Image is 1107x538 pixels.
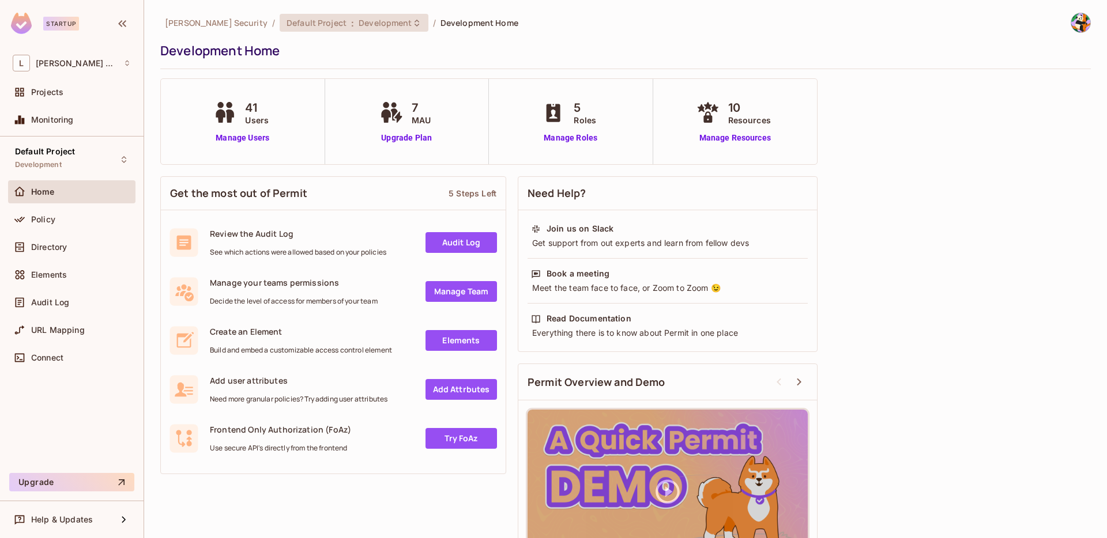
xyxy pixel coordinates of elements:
[426,428,497,449] a: Try FoAz
[15,147,75,156] span: Default Project
[210,248,386,257] span: See which actions were allowed based on your policies
[449,188,496,199] div: 5 Steps Left
[31,187,55,196] span: Home
[245,99,269,116] span: 41
[31,88,63,97] span: Projects
[531,327,804,339] div: Everything there is to know about Permit in one place
[43,17,79,31] div: Startup
[31,243,67,252] span: Directory
[210,375,387,386] span: Add user attributes
[412,114,431,126] span: MAU
[245,114,269,126] span: Users
[9,473,134,491] button: Upgrade
[531,237,804,249] div: Get support from out experts and learn from fellow devs
[170,186,307,200] span: Get the most out of Permit
[272,17,275,28] li: /
[694,132,777,144] a: Manage Resources
[574,114,596,126] span: Roles
[574,99,596,116] span: 5
[528,186,586,200] span: Need Help?
[13,55,30,71] span: L
[15,160,62,169] span: Development
[210,132,274,144] a: Manage Users
[36,59,118,68] span: Workspace: Lumia Security
[351,18,355,28] span: :
[160,42,1085,59] div: Development Home
[547,223,613,234] div: Join us on Slack
[440,17,518,28] span: Development Home
[728,114,771,126] span: Resources
[31,325,85,335] span: URL Mapping
[547,313,631,324] div: Read Documentation
[165,17,268,28] span: the active workspace
[728,99,771,116] span: 10
[528,375,665,389] span: Permit Overview and Demo
[426,281,497,302] a: Manage Team
[210,326,392,337] span: Create an Element
[210,395,387,404] span: Need more granular policies? Try adding user attributes
[31,215,55,224] span: Policy
[210,228,386,239] span: Review the Audit Log
[210,346,392,355] span: Build and embed a customizable access control element
[31,115,74,124] span: Monitoring
[531,282,804,294] div: Meet the team face to face, or Zoom to Zoom 😉
[31,353,63,362] span: Connect
[210,297,378,306] span: Decide the level of access for members of your team
[359,17,412,28] span: Development
[377,132,436,144] a: Upgrade Plan
[210,277,378,288] span: Manage your teams permissions
[11,13,32,34] img: SReyMgAAAABJRU5ErkJggg==
[412,99,431,116] span: 7
[31,515,93,524] span: Help & Updates
[31,270,67,279] span: Elements
[287,17,347,28] span: Default Project
[433,17,436,28] li: /
[31,298,69,307] span: Audit Log
[547,268,609,279] div: Book a meeting
[539,132,602,144] a: Manage Roles
[210,444,351,453] span: Use secure API's directly from the frontend
[1071,13,1090,32] img: David Mamistvalov
[426,232,497,253] a: Audit Log
[426,330,497,351] a: Elements
[426,379,497,400] a: Add Attrbutes
[210,424,351,435] span: Frontend Only Authorization (FoAz)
